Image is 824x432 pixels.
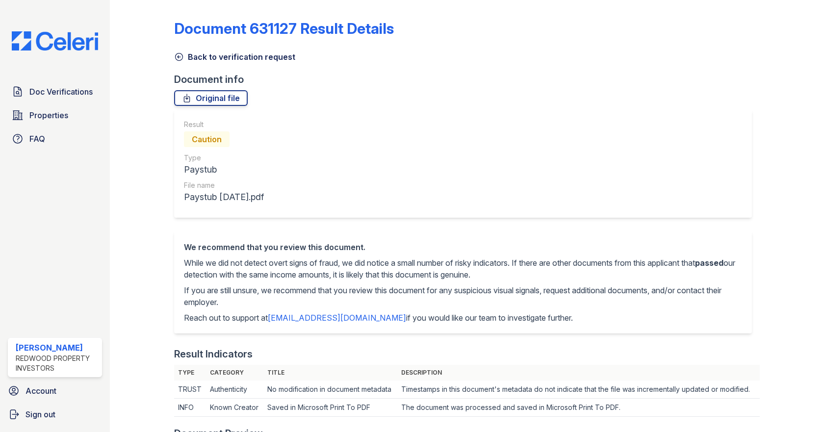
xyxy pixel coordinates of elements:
[174,365,206,381] th: Type
[174,90,248,106] a: Original file
[397,399,759,417] td: The document was processed and saved in Microsoft Print To PDF.
[184,163,264,177] div: Paystub
[29,133,45,145] span: FAQ
[184,312,742,324] p: Reach out to support at if you would like our team to investigate further.
[397,381,759,399] td: Timestamps in this document's metadata do not indicate that the file was incrementally updated or...
[26,408,55,420] span: Sign out
[184,190,264,204] div: Paystub [DATE].pdf
[16,354,98,373] div: Redwood Property Investors
[184,153,264,163] div: Type
[397,365,759,381] th: Description
[206,381,263,399] td: Authenticity
[174,347,253,361] div: Result Indicators
[184,257,742,280] p: While we did not detect overt signs of fraud, we did notice a small number of risky indicators. I...
[263,365,397,381] th: Title
[184,180,264,190] div: File name
[26,385,56,397] span: Account
[174,73,759,86] div: Document info
[4,31,106,51] img: CE_Logo_Blue-a8612792a0a2168367f1c8372b55b34899dd931a85d93a1a3d3e32e68fde9ad4.png
[8,105,102,125] a: Properties
[184,241,742,253] div: We recommend that you review this document.
[184,131,230,147] div: Caution
[4,381,106,401] a: Account
[174,20,394,37] a: Document 631127 Result Details
[206,399,263,417] td: Known Creator
[263,381,397,399] td: No modification in document metadata
[695,258,723,268] span: passed
[29,86,93,98] span: Doc Verifications
[174,399,206,417] td: INFO
[4,405,106,424] a: Sign out
[263,399,397,417] td: Saved in Microsoft Print To PDF
[184,120,264,129] div: Result
[29,109,68,121] span: Properties
[206,365,263,381] th: Category
[268,313,406,323] a: [EMAIL_ADDRESS][DOMAIN_NAME]
[174,51,295,63] a: Back to verification request
[174,381,206,399] td: TRUST
[8,82,102,102] a: Doc Verifications
[184,284,742,308] p: If you are still unsure, we recommend that you review this document for any suspicious visual sig...
[8,129,102,149] a: FAQ
[16,342,98,354] div: [PERSON_NAME]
